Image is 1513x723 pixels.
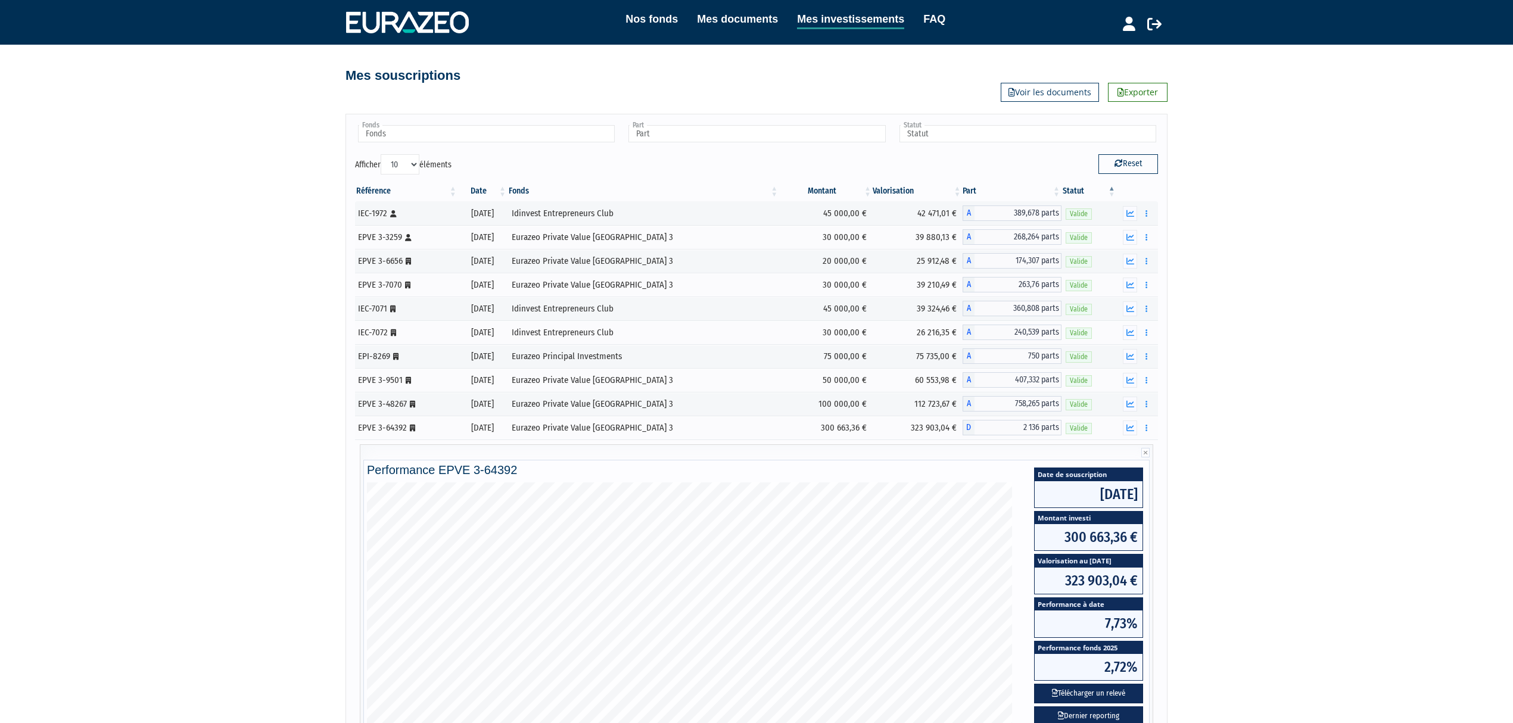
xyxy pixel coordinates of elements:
[873,368,962,392] td: 60 553,98 €
[1001,83,1099,102] a: Voir les documents
[963,253,975,269] span: A
[405,282,410,289] i: [Français] Personne morale
[462,207,503,220] div: [DATE]
[1061,181,1117,201] th: Statut : activer pour trier la colonne par ordre d&eacute;croissant
[358,255,454,267] div: EPVE 3-6656
[963,325,975,340] span: A
[975,205,1061,221] span: 389,678 parts
[462,326,503,339] div: [DATE]
[406,377,411,384] i: [Français] Personne morale
[390,210,397,217] i: [Français] Personne physique
[963,277,975,292] span: A
[355,154,452,174] label: Afficher éléments
[355,181,458,201] th: Référence : activer pour trier la colonne par ordre croissant
[410,401,415,408] i: [Français] Personne morale
[779,368,873,392] td: 50 000,00 €
[963,372,1061,388] div: A - Eurazeo Private Value Europe 3
[873,225,962,249] td: 39 880,13 €
[963,325,1061,340] div: A - Idinvest Entrepreneurs Club
[512,303,775,315] div: Idinvest Entrepreneurs Club
[1066,304,1092,315] span: Valide
[923,11,945,27] a: FAQ
[873,181,962,201] th: Valorisation: activer pour trier la colonne par ordre croissant
[512,326,775,339] div: Idinvest Entrepreneurs Club
[512,231,775,244] div: Eurazeo Private Value [GEOGRAPHIC_DATA] 3
[462,398,503,410] div: [DATE]
[462,255,503,267] div: [DATE]
[873,416,962,440] td: 323 903,04 €
[390,306,396,313] i: [Français] Personne morale
[458,181,508,201] th: Date: activer pour trier la colonne par ordre croissant
[462,231,503,244] div: [DATE]
[1035,524,1142,550] span: 300 663,36 €
[975,372,1061,388] span: 407,332 parts
[346,11,469,33] img: 1732889491-logotype_eurazeo_blanc_rvb.png
[963,205,1061,221] div: A - Idinvest Entrepreneurs Club
[963,229,1061,245] div: A - Eurazeo Private Value Europe 3
[410,425,415,432] i: [Français] Personne morale
[1066,423,1092,434] span: Valide
[358,326,454,339] div: IEC-7072
[963,348,975,364] span: A
[873,201,962,225] td: 42 471,01 €
[873,320,962,344] td: 26 216,35 €
[779,297,873,320] td: 45 000,00 €
[358,374,454,387] div: EPVE 3-9501
[963,396,975,412] span: A
[963,420,975,435] span: D
[1066,399,1092,410] span: Valide
[358,398,454,410] div: EPVE 3-48267
[975,229,1061,245] span: 268,264 parts
[1066,208,1092,220] span: Valide
[462,374,503,387] div: [DATE]
[1035,481,1142,507] span: [DATE]
[975,277,1061,292] span: 263,76 parts
[508,181,779,201] th: Fonds: activer pour trier la colonne par ordre croissant
[512,422,775,434] div: Eurazeo Private Value [GEOGRAPHIC_DATA] 3
[462,422,503,434] div: [DATE]
[1035,654,1142,680] span: 2,72%
[1035,610,1142,637] span: 7,73%
[1066,256,1092,267] span: Valide
[963,229,975,245] span: A
[975,301,1061,316] span: 360,808 parts
[391,329,396,336] i: [Français] Personne morale
[975,396,1061,412] span: 758,265 parts
[779,181,873,201] th: Montant: activer pour trier la colonne par ordre croissant
[975,325,1061,340] span: 240,539 parts
[779,249,873,273] td: 20 000,00 €
[963,348,1061,364] div: A - Eurazeo Principal Investments
[358,303,454,315] div: IEC-7071
[393,353,399,360] i: [Français] Personne morale
[779,416,873,440] td: 300 663,36 €
[873,273,962,297] td: 39 210,49 €
[779,225,873,249] td: 30 000,00 €
[367,463,1146,476] h4: Performance EPVE 3-64392
[1098,154,1158,173] button: Reset
[963,372,975,388] span: A
[779,320,873,344] td: 30 000,00 €
[1035,568,1142,594] span: 323 903,04 €
[512,255,775,267] div: Eurazeo Private Value [GEOGRAPHIC_DATA] 3
[1066,351,1092,363] span: Valide
[779,344,873,368] td: 75 000,00 €
[512,350,775,363] div: Eurazeo Principal Investments
[1108,83,1168,102] a: Exporter
[358,279,454,291] div: EPVE 3-7070
[1035,641,1142,654] span: Performance fonds 2025
[512,398,775,410] div: Eurazeo Private Value [GEOGRAPHIC_DATA] 3
[1035,598,1142,610] span: Performance à date
[406,258,411,265] i: [Français] Personne morale
[873,344,962,368] td: 75 735,00 €
[512,207,775,220] div: Idinvest Entrepreneurs Club
[963,277,1061,292] div: A - Eurazeo Private Value Europe 3
[779,273,873,297] td: 30 000,00 €
[1035,468,1142,481] span: Date de souscription
[873,297,962,320] td: 39 324,46 €
[405,234,412,241] i: [Français] Personne physique
[963,181,1061,201] th: Part: activer pour trier la colonne par ordre croissant
[625,11,678,27] a: Nos fonds
[963,205,975,221] span: A
[462,303,503,315] div: [DATE]
[779,392,873,416] td: 100 000,00 €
